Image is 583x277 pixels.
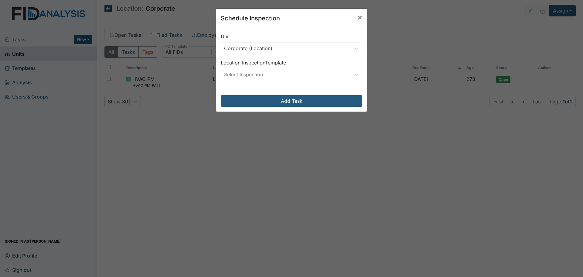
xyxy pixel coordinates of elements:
h5: Schedule Inspection [221,14,280,23]
div: Corporate (Location) [224,45,272,52]
span: × [357,13,362,22]
div: Select Inspection [224,71,263,78]
label: Unit [221,33,230,40]
label: Location Inspection Template [221,59,286,66]
button: Add Task [221,95,362,107]
button: Close [353,9,367,26]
